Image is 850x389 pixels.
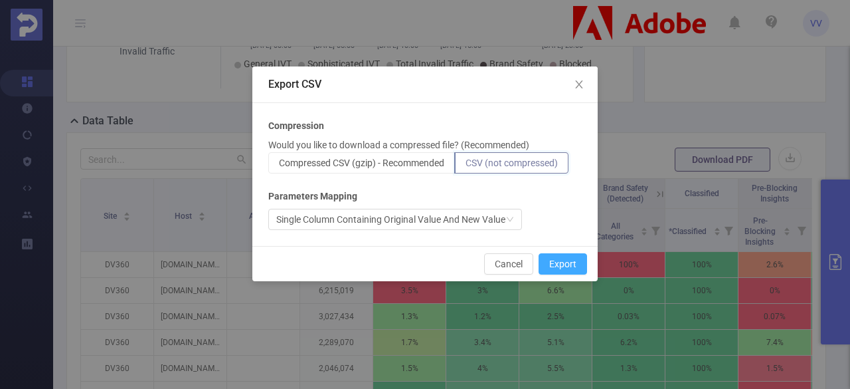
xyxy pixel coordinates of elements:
span: CSV (not compressed) [466,158,558,168]
span: Compressed CSV (gzip) - Recommended [279,158,444,168]
button: Close [560,66,598,104]
div: Single Column Containing Original Value And New Value [276,209,505,229]
div: Export CSV [268,77,582,92]
i: icon: down [506,215,514,225]
p: Would you like to download a compressed file? (Recommended) [268,138,529,152]
button: Export [539,253,587,275]
b: Compression [268,119,324,133]
button: Cancel [484,253,533,275]
i: icon: close [574,79,584,90]
b: Parameters Mapping [268,190,357,203]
